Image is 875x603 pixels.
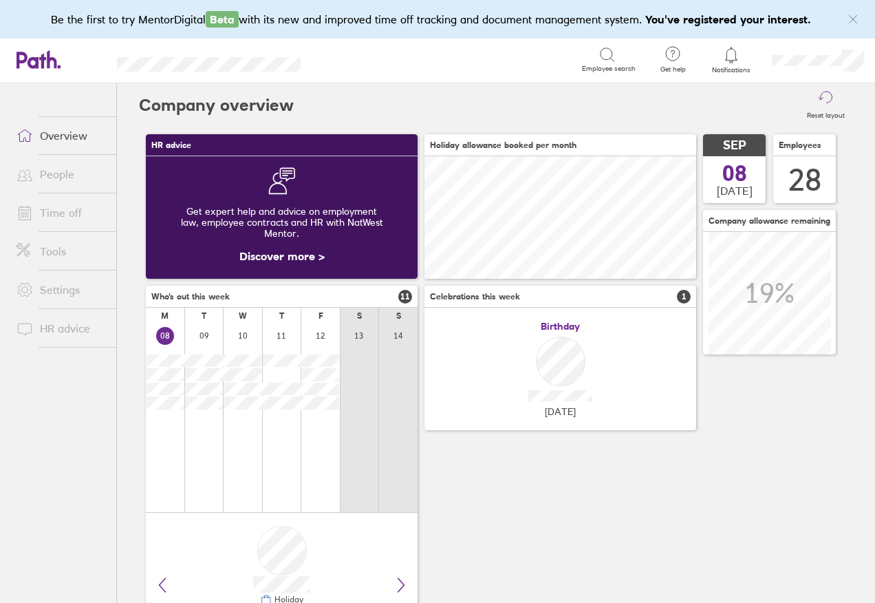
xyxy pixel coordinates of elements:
a: Discover more > [239,249,325,263]
div: S [357,311,362,321]
span: [DATE] [717,184,753,197]
a: People [6,160,116,188]
span: Beta [206,11,239,28]
span: HR advice [151,140,191,150]
span: Birthday [541,321,580,332]
a: Notifications [709,45,754,74]
div: S [396,311,401,321]
span: Celebrations this week [430,292,520,301]
a: Time off [6,199,116,226]
span: Employees [779,140,821,150]
div: M [161,311,169,321]
span: 08 [722,162,747,184]
div: Be the first to try MentorDigital with its new and improved time off tracking and document manage... [51,11,825,28]
div: F [318,311,323,321]
span: Company allowance remaining [709,216,830,226]
span: Get help [651,65,695,74]
span: Holiday allowance booked per month [430,140,576,150]
div: Search [338,53,373,65]
a: HR advice [6,315,116,342]
a: Overview [6,122,116,149]
div: 28 [788,162,821,198]
b: You've registered your interest. [645,12,811,26]
button: Reset layout [799,83,853,127]
span: Who's out this week [151,292,230,301]
span: SEP [723,138,746,153]
div: T [279,311,284,321]
label: Reset layout [799,107,853,120]
a: Settings [6,276,116,304]
span: Employee search [582,65,636,73]
span: 1 [677,290,691,304]
div: T [202,311,206,321]
span: 11 [398,290,412,304]
div: W [239,311,247,321]
span: [DATE] [545,406,576,417]
h2: Company overview [139,83,294,127]
a: Tools [6,237,116,265]
div: Get expert help and advice on employment law, employee contracts and HR with NatWest Mentor. [157,195,407,250]
span: Notifications [709,66,754,74]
